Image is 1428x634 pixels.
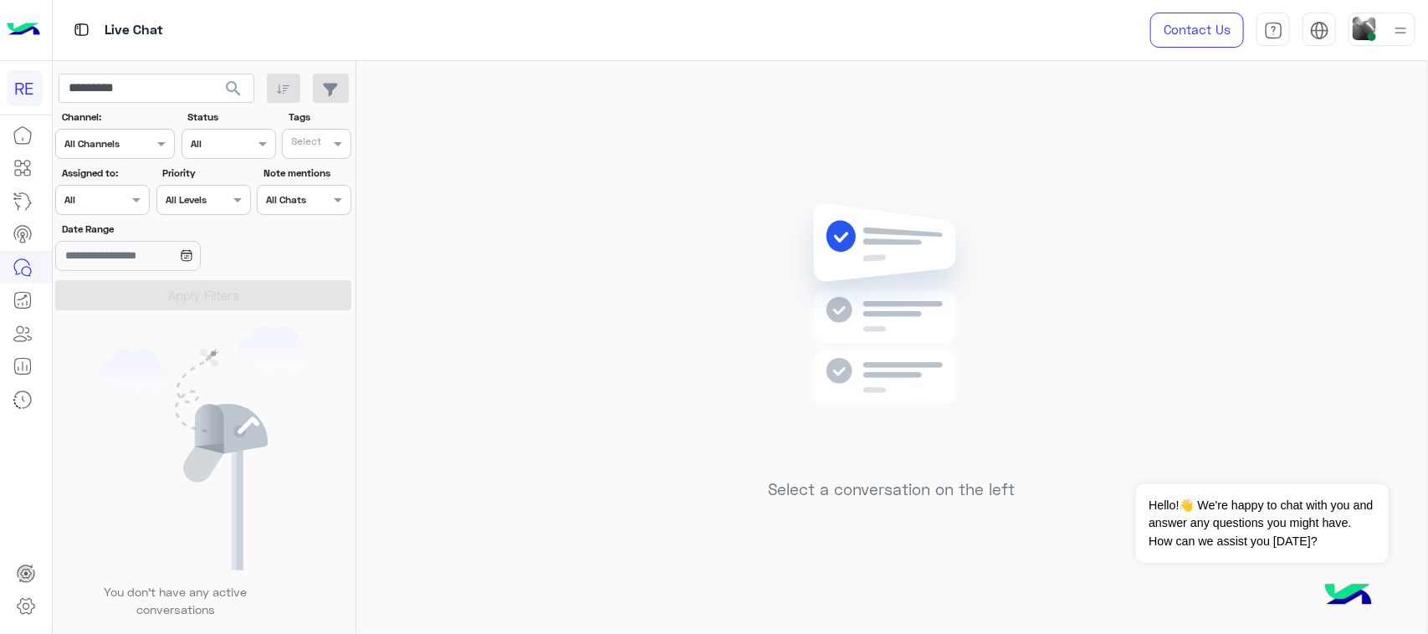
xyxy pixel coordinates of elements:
[769,480,1016,499] h5: Select a conversation on the left
[187,110,274,125] label: Status
[62,110,173,125] label: Channel:
[62,222,249,237] label: Date Range
[1257,13,1290,48] a: tab
[213,74,254,110] button: search
[98,326,309,570] img: empty users
[7,13,40,48] img: Logo
[55,280,351,310] button: Apply Filters
[1150,13,1244,48] a: Contact Us
[1310,21,1329,40] img: tab
[7,70,43,106] div: RE
[105,19,163,42] p: Live Chat
[71,19,92,40] img: tab
[264,166,350,181] label: Note mentions
[223,79,243,99] span: search
[1353,17,1376,40] img: userImage
[289,110,350,125] label: Tags
[289,134,321,153] div: Select
[1390,20,1411,41] img: profile
[162,166,248,181] label: Priority
[91,583,260,619] p: You don’t have any active conversations
[1264,21,1283,40] img: tab
[771,190,1013,468] img: no messages
[62,166,148,181] label: Assigned to:
[1136,484,1388,563] span: Hello!👋 We're happy to chat with you and answer any questions you might have. How can we assist y...
[1319,567,1378,626] img: hulul-logo.png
